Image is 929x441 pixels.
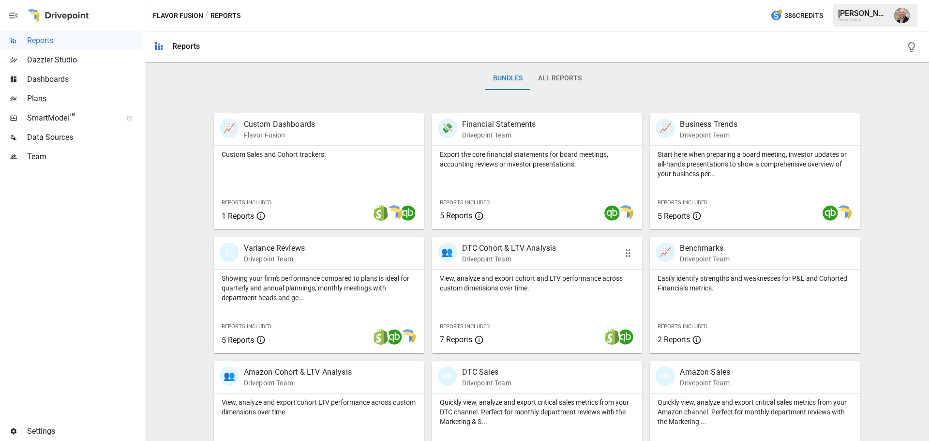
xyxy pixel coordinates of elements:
[462,366,511,378] p: DTC Sales
[222,274,417,303] p: Showing your firm's performance compared to plans is ideal for quarterly and annual plannings, mo...
[222,335,254,345] span: 5 Reports
[27,132,143,143] span: Data Sources
[894,8,910,23] img: Dustin Jacobson
[27,112,116,124] span: SmartModel
[656,119,675,138] div: 📈
[440,274,635,293] p: View, analyze and export cohort and LTV performance across custom dimensions over time.
[784,10,823,22] span: 386 Credits
[485,67,530,90] button: Bundles
[222,212,254,221] span: 1 Reports
[440,199,490,206] span: Reports Included
[244,254,305,264] p: Drivepoint Team
[438,366,457,386] div: 🛍
[373,329,389,345] img: shopify
[838,9,888,18] div: [PERSON_NAME]
[440,211,472,220] span: 5 Reports
[838,18,888,22] div: Flavor Fusion
[69,111,76,123] span: ™
[244,119,315,130] p: Custom Dashboards
[462,254,556,264] p: Drivepoint Team
[680,378,730,388] p: Drivepoint Team
[836,205,852,221] img: smart model
[27,74,143,85] span: Dashboards
[658,335,690,344] span: 2 Reports
[220,366,239,386] div: 👥
[530,67,589,90] button: All Reports
[205,10,209,22] div: /
[153,10,203,22] button: Flavor Fusion
[222,199,271,206] span: Reports Included
[656,243,675,262] div: 📈
[658,212,690,221] span: 5 Reports
[27,93,143,105] span: Plans
[658,323,707,330] span: Reports Included
[27,35,143,46] span: Reports
[438,119,457,138] div: 💸
[658,397,853,426] p: Quickly view, analyze and export critical sales metrics from your Amazon channel. Perfect for mon...
[27,151,143,163] span: Team
[244,378,352,388] p: Drivepoint Team
[823,205,838,221] img: quickbooks
[658,274,853,293] p: Easily identify strengths and weaknesses for P&L and Cohorted Financials metrics.
[222,150,417,159] p: Custom Sales and Cohort trackers.
[400,205,416,221] img: quickbooks
[387,205,402,221] img: smart model
[440,150,635,169] p: Export the core financial statements for board meetings, accounting reviews or investor presentat...
[440,323,490,330] span: Reports Included
[244,243,305,254] p: Variance Reviews
[220,119,239,138] div: 📈
[618,205,633,221] img: smart model
[766,7,827,25] button: 386Credits
[680,130,737,140] p: Drivepoint Team
[462,119,536,130] p: Financial Statements
[680,243,729,254] p: Benchmarks
[373,205,389,221] img: shopify
[440,397,635,426] p: Quickly view, analyze and export critical sales metrics from your DTC channel. Perfect for monthl...
[658,199,707,206] span: Reports Included
[658,150,853,179] p: Start here when preparing a board meeting, investor updates or all-hands presentations to show a ...
[888,2,915,29] button: Dustin Jacobson
[244,130,315,140] p: Flavor Fusion
[680,119,737,130] p: Business Trends
[222,397,417,417] p: View, analyze and export cohort LTV performance across custom dimensions over time.
[462,130,536,140] p: Drivepoint Team
[244,366,352,378] p: Amazon Cohort & LTV Analysis
[680,366,730,378] p: Amazon Sales
[680,254,729,264] p: Drivepoint Team
[400,329,416,345] img: smart model
[604,205,620,221] img: quickbooks
[656,366,675,386] div: 🛍
[462,378,511,388] p: Drivepoint Team
[27,54,143,66] span: Dazzler Studio
[462,243,556,254] p: DTC Cohort & LTV Analysis
[222,323,271,330] span: Reports Included
[220,243,239,262] div: 🗓
[172,42,200,51] div: Reports
[604,329,620,345] img: shopify
[438,243,457,262] div: 👥
[618,329,633,345] img: quickbooks
[440,335,472,344] span: 7 Reports
[387,329,402,345] img: quickbooks
[27,426,143,437] span: Settings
